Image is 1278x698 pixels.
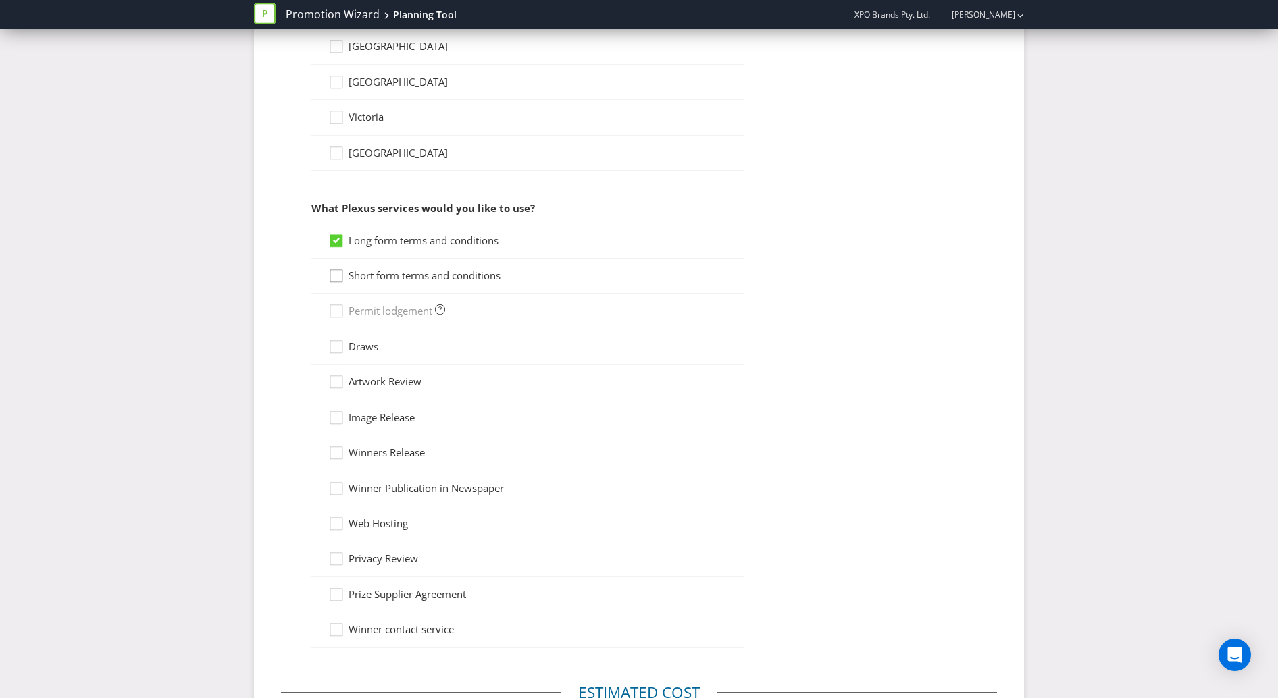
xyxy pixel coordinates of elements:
[349,481,504,495] span: Winner Publication in Newspaper
[349,622,454,636] span: Winner contact service
[349,39,448,53] span: [GEOGRAPHIC_DATA]
[938,9,1015,20] a: [PERSON_NAME]
[349,340,378,353] span: Draws
[349,269,501,282] span: Short form terms and conditions
[286,7,380,22] a: Promotion Wizard
[1219,639,1251,671] div: Open Intercom Messenger
[349,234,499,247] span: Long form terms and conditions
[349,375,421,388] span: Artwork Review
[349,410,415,424] span: Image Release
[349,110,384,124] span: Victoria
[349,446,425,459] span: Winners Release
[349,146,448,159] span: [GEOGRAPHIC_DATA]
[349,75,448,88] span: [GEOGRAPHIC_DATA]
[349,552,418,565] span: Privacy Review
[311,201,535,215] span: What Plexus services would you like to use?
[854,9,930,20] span: XPO Brands Pty. Ltd.
[349,516,408,530] span: Web Hosting
[349,587,466,601] span: Prize Supplier Agreement
[393,8,457,22] div: Planning Tool
[349,304,432,317] span: Permit lodgement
